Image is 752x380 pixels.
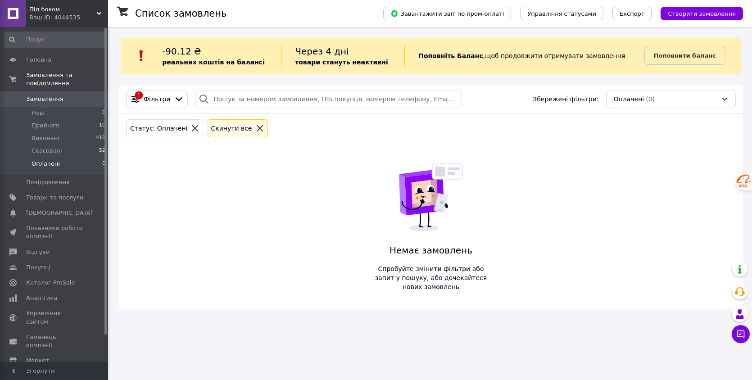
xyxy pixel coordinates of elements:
[102,109,105,117] span: 0
[32,134,59,142] span: Виконані
[26,95,63,103] span: Замовлення
[162,59,265,66] b: реальних коштів на балансі
[26,333,83,349] span: Гаманець компанії
[26,56,51,64] span: Головна
[26,194,83,202] span: Товари та послуги
[162,46,201,57] span: -90.12 ₴
[128,123,189,133] div: Статус: Оплачені
[527,10,596,17] span: Управління статусами
[96,134,105,142] span: 418
[144,95,170,104] span: Фільтри
[26,209,93,217] span: [DEMOGRAPHIC_DATA]
[135,8,227,19] h1: Список замовлень
[295,59,388,66] b: товари стануть неактивні
[26,178,70,186] span: Повідомлення
[612,7,652,20] button: Експорт
[732,325,750,343] button: Чат з покупцем
[195,90,462,108] input: Пошук за номером замовлення, ПІБ покупця, номером телефону, Email, номером накладної
[26,263,50,271] span: Покупці
[295,46,349,57] span: Через 4 дні
[654,52,716,59] b: Поповнити баланс
[404,45,644,67] div: , щоб продовжити отримувати замовлення
[383,7,511,20] button: Завантажити звіт по пром-оплаті
[26,294,57,302] span: Аналітика
[26,71,108,87] span: Замовлення та повідомлення
[614,95,644,104] span: Оплачені
[390,9,504,18] span: Завантажити звіт по пром-оплаті
[371,264,490,291] span: Спробуйте змінити фільтри або запит у пошуку, або дочекайтеся нових замовлень
[26,357,49,365] span: Маркет
[32,109,45,117] span: Нові
[99,147,105,155] span: 52
[661,7,743,20] button: Створити замовлення
[32,147,62,155] span: Скасовані
[520,7,603,20] button: Управління статусами
[26,248,50,256] span: Відгуки
[209,123,254,133] div: Cкинути все
[102,160,105,168] span: 0
[371,244,490,257] span: Немає замовлень
[26,224,83,240] span: Показники роботи компанії
[646,95,655,103] span: (0)
[418,52,483,59] b: Поповніть Баланс
[99,122,105,130] span: 10
[32,160,60,168] span: Оплачені
[135,49,148,63] img: :exclamation:
[29,5,97,14] span: Під боком
[668,10,736,17] span: Створити замовлення
[26,309,83,326] span: Управління сайтом
[652,9,743,17] a: Створити замовлення
[29,14,108,22] div: Ваш ID: 4044535
[644,47,725,65] a: Поповнити баланс
[620,10,645,17] span: Експорт
[5,32,106,48] input: Пошук
[32,122,59,130] span: Прийняті
[26,279,75,287] span: Каталог ProSale
[533,95,598,104] span: Збережені фільтри:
